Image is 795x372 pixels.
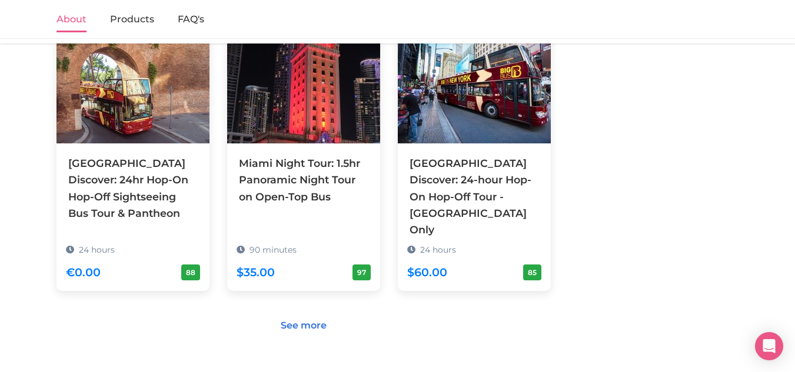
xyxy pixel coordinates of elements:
[523,264,541,280] div: 85
[227,26,380,143] img: Miami Night Tour: 1.5hr Panoramic Night Tour on Open-Top Bus
[56,26,209,274] a: [GEOGRAPHIC_DATA] Discover: 24hr Hop-On Hop-Off Sightseeing Bus Tour & Pantheon 24 hours €0.00 88
[66,263,101,281] div: €0.00
[410,155,539,238] div: [GEOGRAPHIC_DATA] Discover: 24-hour Hop-On Hop-Off Tour - [GEOGRAPHIC_DATA] Only
[79,244,115,255] span: 24 hours
[181,264,200,280] div: 88
[227,26,380,257] a: Miami Night Tour: 1.5hr Panoramic Night Tour on Open-Top Bus 90 minutes $35.00 97
[273,314,334,337] a: See more
[110,8,154,32] a: Products
[398,26,551,291] a: [GEOGRAPHIC_DATA] Discover: 24-hour Hop-On Hop-Off Tour - [GEOGRAPHIC_DATA] Only 24 hours $60.00 85
[352,264,371,280] div: 97
[398,26,551,143] img: NYC Discover: 24-hour Hop-On Hop-Off Tour - Downtown Loop Only
[239,155,368,205] div: Miami Night Tour: 1.5hr Panoramic Night Tour on Open-Top Bus
[250,244,297,255] span: 90 minutes
[178,8,204,32] a: FAQ's
[755,332,783,360] div: Open Intercom Messenger
[407,263,447,281] div: $60.00
[68,155,198,222] div: [GEOGRAPHIC_DATA] Discover: 24hr Hop-On Hop-Off Sightseeing Bus Tour & Pantheon
[237,263,275,281] div: $35.00
[56,26,209,143] img: Rome Discover: 24hr Hop-On Hop-Off Sightseeing Bus Tour & Pantheon
[420,244,456,255] span: 24 hours
[56,8,87,32] a: About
